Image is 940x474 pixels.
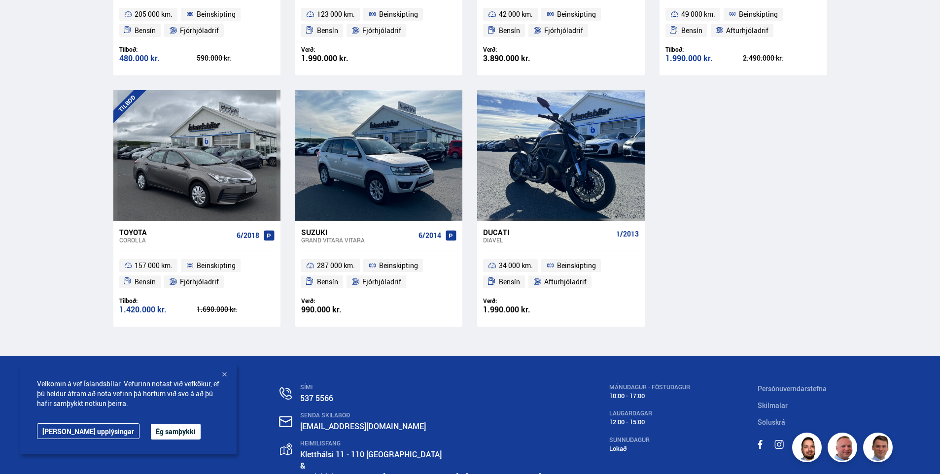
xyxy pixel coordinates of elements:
div: 2.490.000 kr. [743,55,821,62]
a: Toyota Corolla 6/2018 157 000 km. Beinskipting Bensín Fjórhjóladrif Tilboð: 1.420.000 kr. 1.690.0... [113,221,280,327]
span: Bensín [499,25,520,36]
div: Verð: [301,46,379,53]
a: Persónuverndarstefna [758,384,827,393]
button: Opna LiveChat spjallviðmót [8,4,37,34]
span: 6/2018 [237,232,259,239]
a: [PERSON_NAME] upplýsingar [37,423,139,439]
img: nHj8e-n-aHgjukTg.svg [279,416,292,427]
img: n0V2lOsqF3l1V2iz.svg [279,387,292,400]
a: Skilmalar [758,401,788,410]
span: Bensín [317,276,338,288]
span: Fjórhjóladrif [362,276,401,288]
span: Beinskipting [197,260,236,271]
span: Beinskipting [557,8,596,20]
div: Tilboð: [119,46,197,53]
span: Beinskipting [379,260,418,271]
div: Verð: [301,297,379,305]
div: Verð: [483,297,561,305]
span: Fjórhjóladrif [180,25,219,36]
span: 42 000 km. [499,8,533,20]
a: Söluskrá [758,417,785,427]
a: [EMAIL_ADDRESS][DOMAIN_NAME] [300,421,426,432]
span: 123 000 km. [317,8,355,20]
span: 49 000 km. [681,8,715,20]
div: Ducati [483,228,612,237]
div: 590.000 kr. [197,55,275,62]
div: 1.990.000 kr. [483,305,561,314]
span: 205 000 km. [135,8,173,20]
div: SÍMI [300,384,541,391]
div: SUNNUDAGUR [609,437,690,443]
span: 6/2014 [418,232,441,239]
div: Lokað [609,445,690,452]
span: Bensín [135,276,156,288]
span: Fjórhjóladrif [544,25,583,36]
div: Toyota [119,228,233,237]
span: Beinskipting [379,8,418,20]
div: 10:00 - 17:00 [609,392,690,400]
div: 1.990.000 kr. [665,54,743,63]
a: 537 5566 [300,393,333,404]
div: Corolla [119,237,233,243]
div: LAUGARDAGAR [609,410,690,417]
strong: & [300,460,306,471]
img: siFngHWaQ9KaOqBr.png [829,434,859,464]
div: SENDA SKILABOÐ [300,412,541,419]
div: 1.690.000 kr. [197,306,275,313]
span: Beinskipting [739,8,778,20]
span: Bensín [681,25,702,36]
span: 157 000 km. [135,260,173,271]
span: Velkomin á vef Íslandsbílar. Vefurinn notast við vefkökur, ef þú heldur áfram að nota vefinn þá h... [37,379,219,408]
span: Beinskipting [197,8,236,20]
div: Grand Vitara VITARA [301,237,415,243]
div: 1.990.000 kr. [301,54,379,63]
div: Tilboð: [665,46,743,53]
span: Bensín [499,276,520,288]
span: Beinskipting [557,260,596,271]
div: 990.000 kr. [301,305,379,314]
button: Ég samþykki [151,424,201,440]
span: Bensín [135,25,156,36]
div: 1.420.000 kr. [119,305,197,314]
span: Fjórhjóladrif [362,25,401,36]
a: Suzuki Grand Vitara VITARA 6/2014 287 000 km. Beinskipting Bensín Fjórhjóladrif Verð: 990.000 kr. [295,221,462,327]
div: Verð: [483,46,561,53]
div: 3.890.000 kr. [483,54,561,63]
div: Suzuki [301,228,415,237]
span: Afturhjóladrif [544,276,587,288]
span: Afturhjóladrif [726,25,768,36]
img: gp4YpyYFnEr45R34.svg [280,443,292,456]
div: 480.000 kr. [119,54,197,63]
div: Diavel [483,237,612,243]
a: Ducati Diavel 1/2013 34 000 km. Beinskipting Bensín Afturhjóladrif Verð: 1.990.000 kr. [477,221,644,327]
span: 287 000 km. [317,260,355,271]
div: 12:00 - 15:00 [609,418,690,426]
span: Fjórhjóladrif [180,276,219,288]
span: 1/2013 [616,230,639,238]
div: Tilboð: [119,297,197,305]
div: HEIMILISFANG [300,440,541,447]
span: 34 000 km. [499,260,533,271]
img: nhp88E3Fdnt1Opn2.png [794,434,823,464]
div: MÁNUDAGUR - FÖSTUDAGUR [609,384,690,391]
img: FbJEzSuNWCJXmdc-.webp [865,434,894,464]
a: Kletthálsi 11 - 110 [GEOGRAPHIC_DATA] [300,449,442,460]
span: Bensín [317,25,338,36]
